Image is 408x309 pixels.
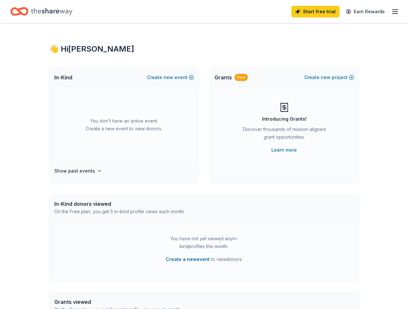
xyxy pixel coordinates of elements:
span: In-Kind [54,74,72,81]
a: Home [10,4,72,19]
button: Create a newevent [166,255,210,263]
button: Createnewevent [147,74,194,81]
a: Learn more [271,146,297,154]
a: Earn Rewards [342,6,389,17]
div: On the Free plan, you get 5 in-kind profile views each month. [54,208,185,215]
div: In-Kind donors viewed [54,200,185,208]
div: You have not yet viewed any in-kind profiles this month. [164,235,245,250]
a: Start free trial [291,6,340,17]
h4: Show past events [54,167,95,175]
div: 👋 Hi [PERSON_NAME] [49,44,359,54]
button: Createnewproject [304,74,354,81]
div: Grants viewed [54,298,181,306]
div: Discover thousands of mission-aligned grant opportunities. [240,125,328,144]
div: You don't have an active event. Create a new event to view donors. [54,88,194,162]
span: new [321,74,330,81]
div: New [235,74,248,81]
span: new [163,74,173,81]
span: Grants [214,74,232,81]
div: Introducing Grants! [262,115,307,123]
button: Show past events [54,167,102,175]
span: to view donors . [166,255,243,263]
